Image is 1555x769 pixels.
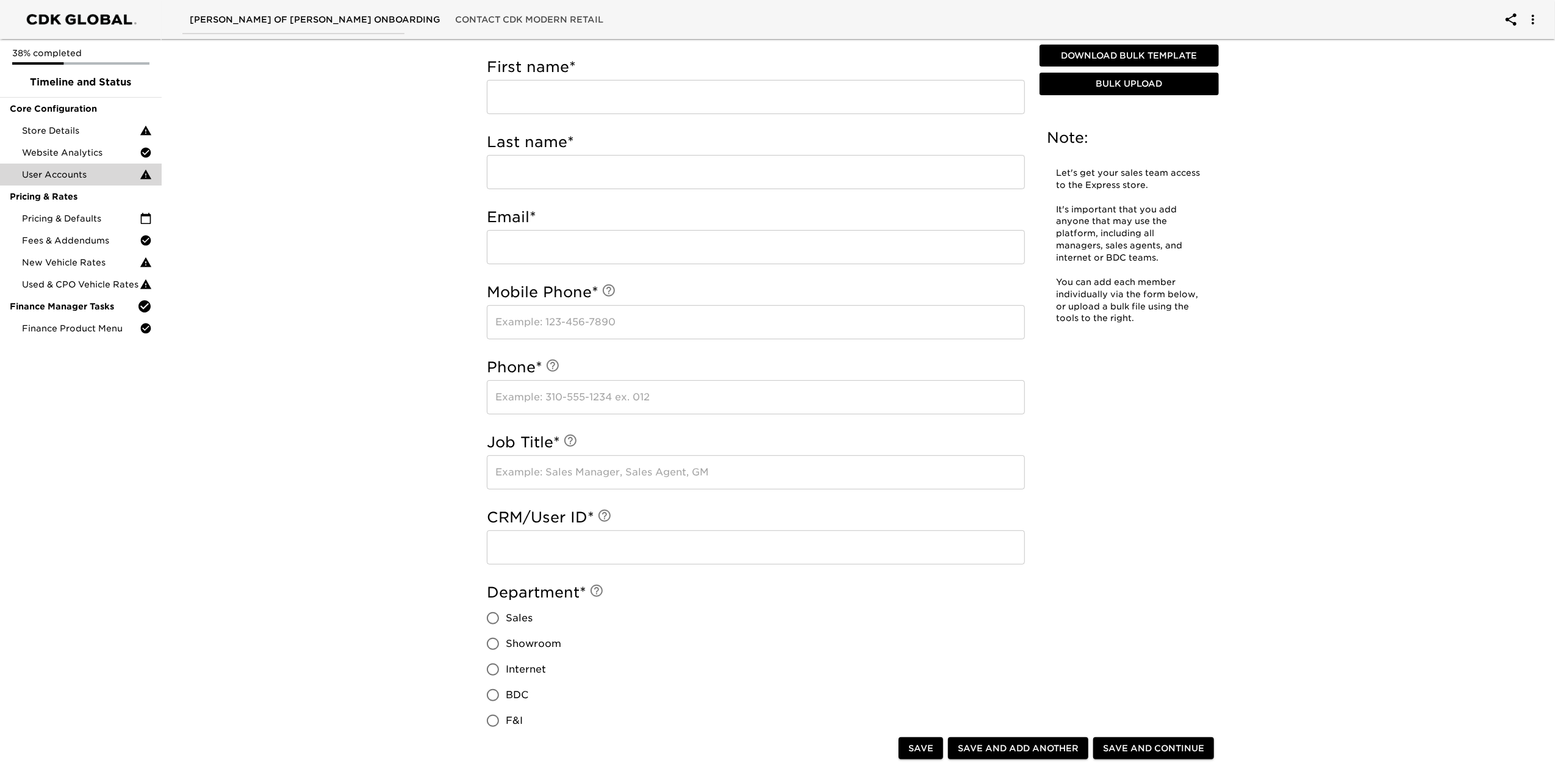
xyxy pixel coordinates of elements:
[10,190,152,203] span: Pricing & Rates
[487,583,1025,602] h5: Department
[1044,48,1214,63] span: Download Bulk Template
[1056,276,1202,325] p: You can add each member individually via the form below, or upload a bulk file using the tools to...
[10,75,152,90] span: Timeline and Status
[10,103,152,115] span: Core Configuration
[22,168,140,181] span: User Accounts
[1047,128,1212,148] h5: Note:
[1056,167,1202,192] p: Let's get your sales team access to the Express store.
[22,234,140,247] span: Fees & Addendums
[908,741,933,756] span: Save
[190,12,440,27] span: [PERSON_NAME] of [PERSON_NAME] Onboarding
[487,305,1025,339] input: Example: 123-456-7890
[1040,73,1219,96] button: Bulk Upload
[958,741,1079,756] span: Save and Add Another
[22,256,140,269] span: New Vehicle Rates
[12,47,149,59] p: 38% completed
[487,132,1025,152] h5: Last name
[487,455,1025,489] input: Example: Sales Manager, Sales Agent, GM
[22,322,140,334] span: Finance Product Menu
[455,12,603,27] span: Contact CDK Modern Retail
[506,688,528,702] span: BDC
[1056,204,1202,264] p: It's important that you add anyone that may use the platform, including all managers, sales agent...
[487,380,1025,414] input: Example: 310-555-1234 ex. 012
[487,283,1025,302] h5: Mobile Phone
[1093,737,1214,760] button: Save and Continue
[1044,77,1214,92] span: Bulk Upload
[1103,741,1204,756] span: Save and Continue
[948,737,1088,760] button: Save and Add Another
[506,662,546,677] span: Internet
[22,212,140,225] span: Pricing & Defaults
[22,146,140,159] span: Website Analytics
[487,508,1025,527] h5: CRM/User ID
[506,637,561,651] span: Showroom
[487,57,1025,77] h5: First name
[487,208,1025,227] h5: Email
[899,737,943,760] button: Save
[10,300,137,312] span: Finance Manager Tasks
[1040,45,1219,67] button: Download Bulk Template
[1518,5,1548,34] button: account of current user
[487,358,1025,377] h5: Phone
[487,433,1025,452] h5: Job Title
[506,611,533,626] span: Sales
[1496,5,1526,34] button: account of current user
[22,125,140,137] span: Store Details
[22,278,140,291] span: Used & CPO Vehicle Rates
[506,713,523,728] span: F&I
